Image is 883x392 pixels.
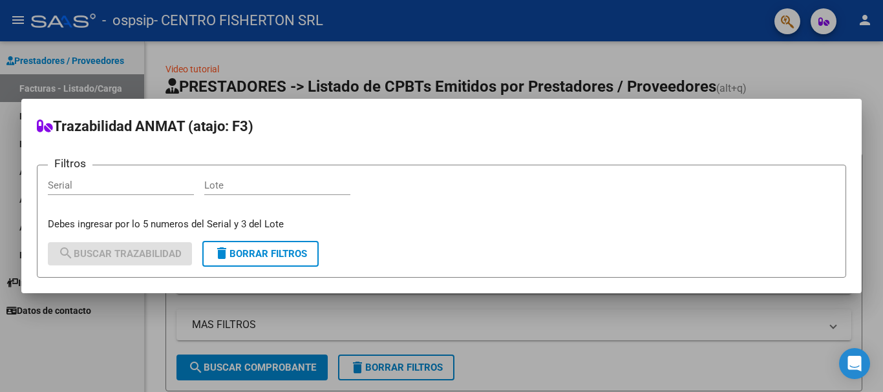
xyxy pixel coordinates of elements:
[214,248,307,260] span: Borrar Filtros
[839,348,870,379] div: Open Intercom Messenger
[202,241,319,267] button: Borrar Filtros
[58,248,182,260] span: Buscar Trazabilidad
[214,245,229,261] mat-icon: delete
[48,242,192,265] button: Buscar Trazabilidad
[58,245,74,261] mat-icon: search
[48,155,92,172] h3: Filtros
[48,217,835,232] p: Debes ingresar por lo 5 numeros del Serial y 3 del Lote
[37,114,846,139] h2: Trazabilidad ANMAT (atajo: F3)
